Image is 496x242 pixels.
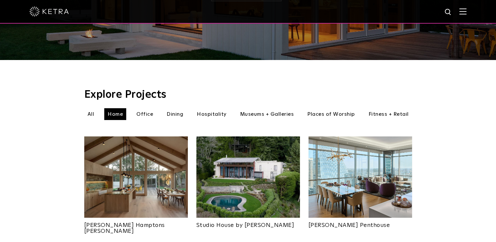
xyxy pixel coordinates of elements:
li: Dining [163,108,187,120]
li: Office [133,108,156,120]
a: Studio House by [PERSON_NAME] [196,218,300,228]
li: Places of Worship [304,108,358,120]
img: An aerial view of Olson Kundig's Studio House in Seattle [196,136,300,218]
li: Fitness + Retail [365,108,412,120]
a: [PERSON_NAME] Hamptons [PERSON_NAME] [84,218,188,234]
li: All [84,108,98,120]
li: Home [104,108,126,120]
img: Project_Landing_Thumbnail-2022smaller [308,136,412,218]
img: Hamburger%20Nav.svg [459,8,466,14]
img: ketra-logo-2019-white [30,7,69,16]
li: Museums + Galleries [237,108,297,120]
img: search icon [444,8,452,16]
li: Hospitality [193,108,230,120]
h3: Explore Projects [84,90,412,100]
a: [PERSON_NAME] Penthouse [308,218,412,228]
img: Project_Landing_Thumbnail-2021 [84,136,188,218]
